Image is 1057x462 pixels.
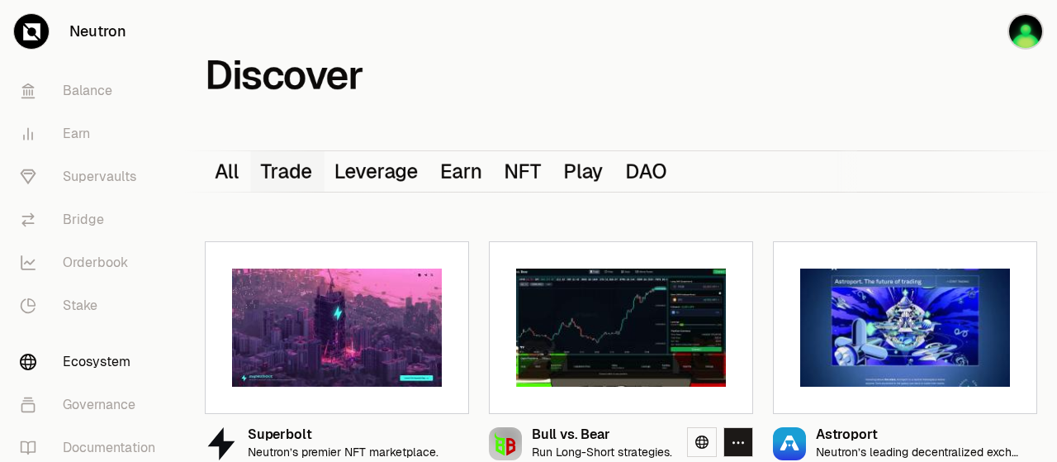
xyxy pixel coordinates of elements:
[532,445,672,460] p: Run Long-Short strategies.
[816,445,1024,460] p: Neutron’s leading decentralized exchange.
[516,269,726,387] img: Bull vs. Bear preview image
[7,284,178,327] a: Stake
[1007,13,1044,50] img: eagle 101
[7,383,178,426] a: Governance
[251,151,325,192] button: Trade
[800,269,1010,387] img: Astroport preview image
[205,151,251,192] button: All
[248,445,438,460] p: Neutron’s premier NFT marketplace.
[324,151,430,192] button: Leverage
[553,151,615,192] button: Play
[615,151,679,192] button: DAO
[430,151,494,192] button: Earn
[7,112,178,155] a: Earn
[7,241,178,284] a: Orderbook
[7,155,178,198] a: Supervaults
[7,198,178,241] a: Bridge
[532,428,672,442] div: Bull vs. Bear
[232,269,442,387] img: Superbolt preview image
[495,151,554,192] button: NFT
[7,69,178,112] a: Balance
[7,341,178,383] a: Ecosystem
[248,428,438,442] div: Superbolt
[205,59,363,93] h1: Discover
[816,428,1024,442] div: Astroport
